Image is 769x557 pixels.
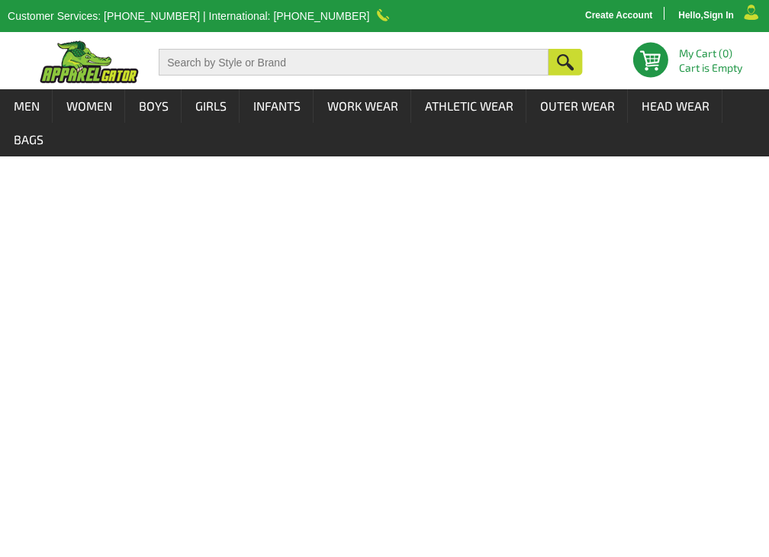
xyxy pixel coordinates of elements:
a: Outer Wear [527,89,627,123]
a: Work Wear [314,89,410,123]
a: Infants [240,89,313,123]
input: Search by Style or Brand [159,49,549,76]
a: Athletic Wear [412,89,526,123]
a: Create Account [585,11,652,20]
img: ApparelGator [40,40,139,83]
a: Men [1,89,52,123]
a: Hello, [678,11,703,20]
span: Cart is Empty [679,63,742,73]
a: Women [53,89,124,123]
a: Bags [1,123,56,156]
a: Head Wear [629,89,722,123]
a: Sign In [703,11,734,20]
li: My Cart (0) [679,48,736,59]
a: Girls [182,89,239,123]
p: Customer Services: [PHONE_NUMBER] | International: [PHONE_NUMBER] [8,11,369,21]
a: Boys [126,89,181,123]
